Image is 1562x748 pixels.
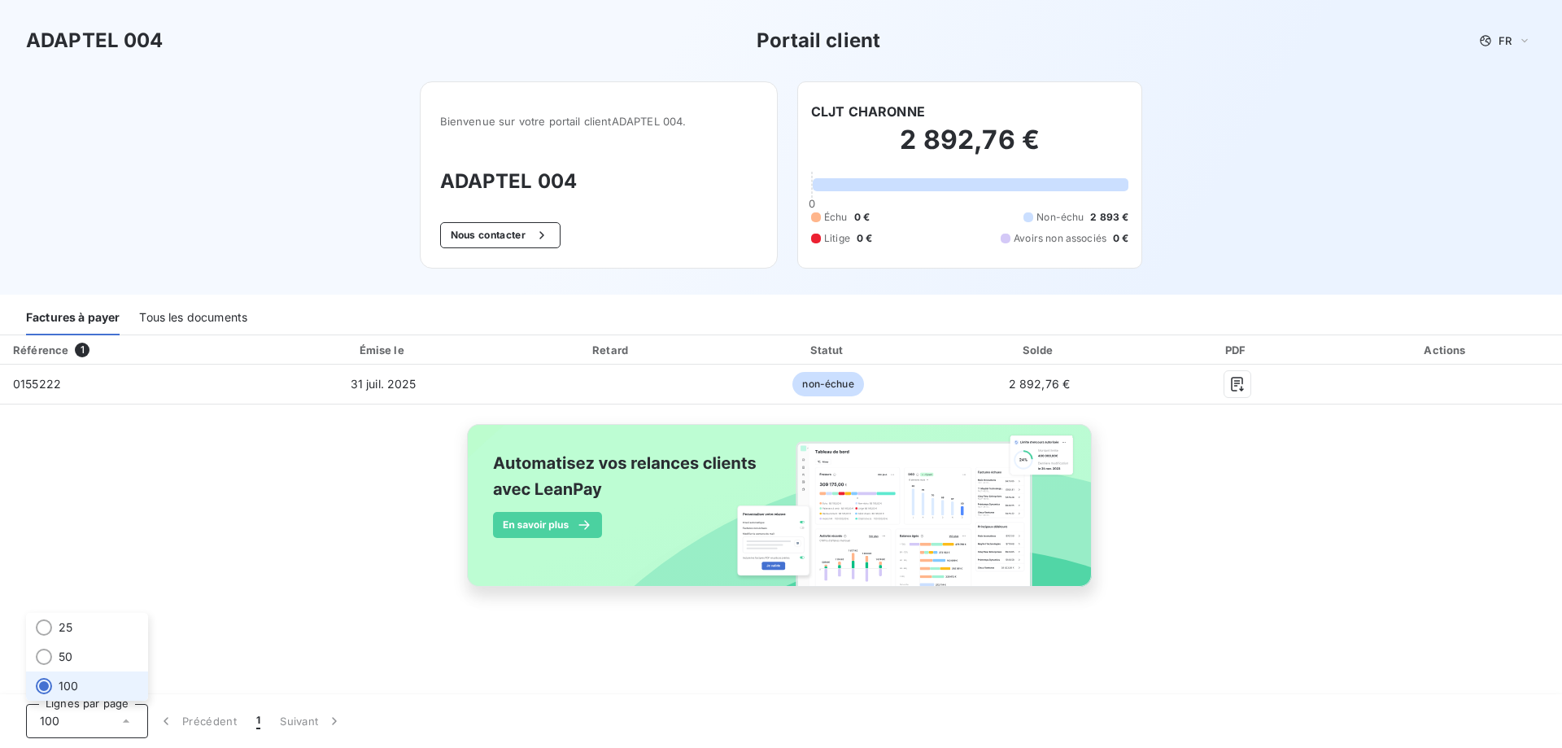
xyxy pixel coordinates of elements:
span: FR [1499,34,1512,47]
span: 0 [809,197,815,210]
div: Référence [13,343,68,357]
span: 0155222 [13,377,61,391]
span: Non-échu [1036,210,1084,225]
span: 0 € [854,210,870,225]
button: Précédent [148,704,247,738]
span: 1 [256,713,260,729]
span: non-échue [792,372,863,396]
span: 31 juil. 2025 [351,377,417,391]
span: 100 [40,713,59,729]
h3: ADAPTEL 004 [26,26,164,55]
span: 25 [59,619,72,636]
span: 0 € [1113,231,1128,246]
div: Factures à payer [26,301,120,335]
span: 0 € [857,231,872,246]
h6: CLJT CHARONNE [811,102,925,121]
div: Solde [938,342,1140,358]
div: Retard [506,342,718,358]
span: Litige [824,231,850,246]
span: 2 892,76 € [1009,377,1071,391]
span: 2 893 € [1090,210,1128,225]
div: Actions [1334,342,1559,358]
button: Suivant [270,704,352,738]
span: 1 [75,343,89,357]
div: Statut [725,342,932,358]
h3: ADAPTEL 004 [440,167,757,196]
span: 50 [59,649,72,665]
h2: 2 892,76 € [811,124,1128,173]
button: 1 [247,704,270,738]
span: 100 [59,678,78,694]
div: Tous les documents [139,301,247,335]
div: Émise le [268,342,500,358]
span: Échu [824,210,848,225]
h3: Portail client [757,26,880,55]
span: Bienvenue sur votre portail client ADAPTEL 004 . [440,115,757,128]
button: Nous contacter [440,222,561,248]
img: banner [452,414,1110,615]
div: PDF [1147,342,1328,358]
span: Avoirs non associés [1014,231,1106,246]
